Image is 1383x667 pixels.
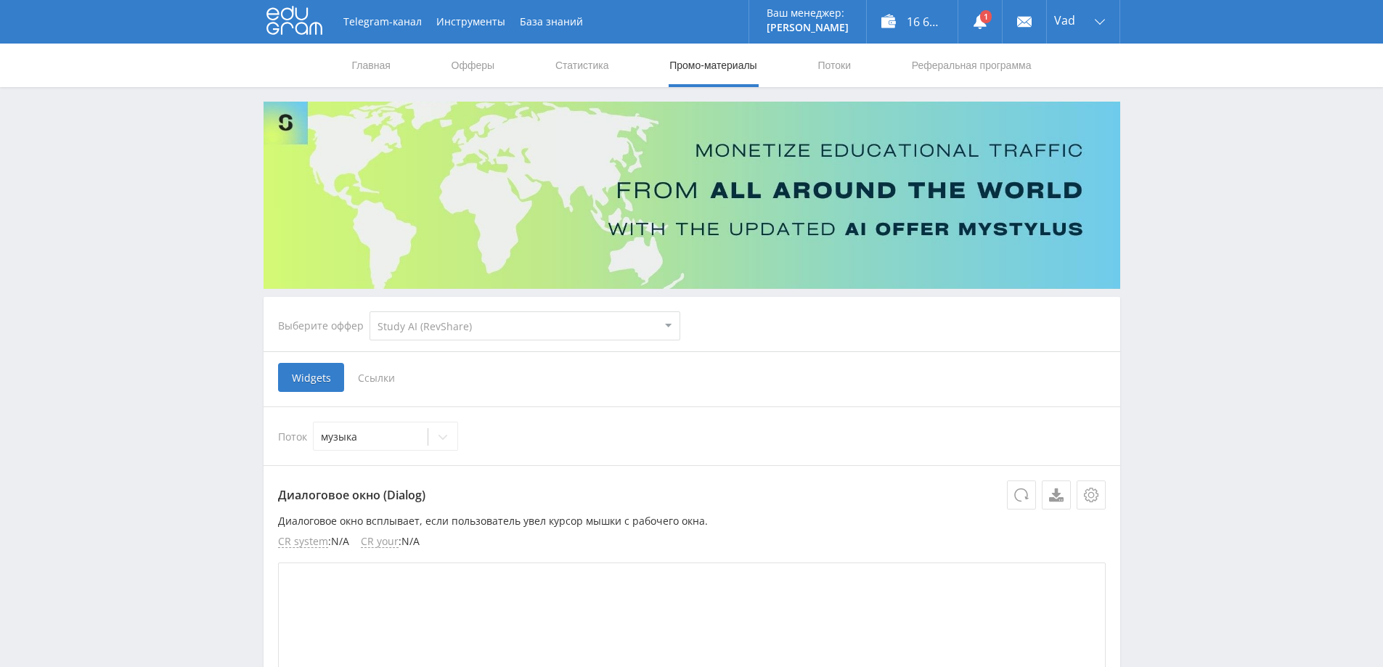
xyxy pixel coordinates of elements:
a: Статистика [554,44,611,87]
button: Настройки [1077,480,1106,510]
a: Промо-материалы [668,44,758,87]
a: Главная [351,44,392,87]
button: Обновить [1007,480,1036,510]
div: Выберите оффер [278,320,370,332]
a: Реферальная программа [910,44,1033,87]
a: Потоки [816,44,852,87]
p: Ваш менеджер: [767,7,849,19]
img: Banner [264,102,1120,289]
a: Скачать [1042,480,1071,510]
span: CR system [278,536,328,548]
span: CR your [361,536,399,548]
p: Диалоговое окно всплывает, если пользователь увел курсор мышки с рабочего окна. [278,515,1106,527]
div: Поток [278,422,1106,451]
a: Офферы [450,44,497,87]
span: Vad [1054,15,1075,26]
li: : N/A [278,536,349,548]
p: [PERSON_NAME] [767,22,849,33]
p: Диалоговое окно (Dialog) [278,480,1106,510]
li: : N/A [361,536,420,548]
span: Widgets [278,363,344,392]
span: Ссылки [344,363,409,392]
